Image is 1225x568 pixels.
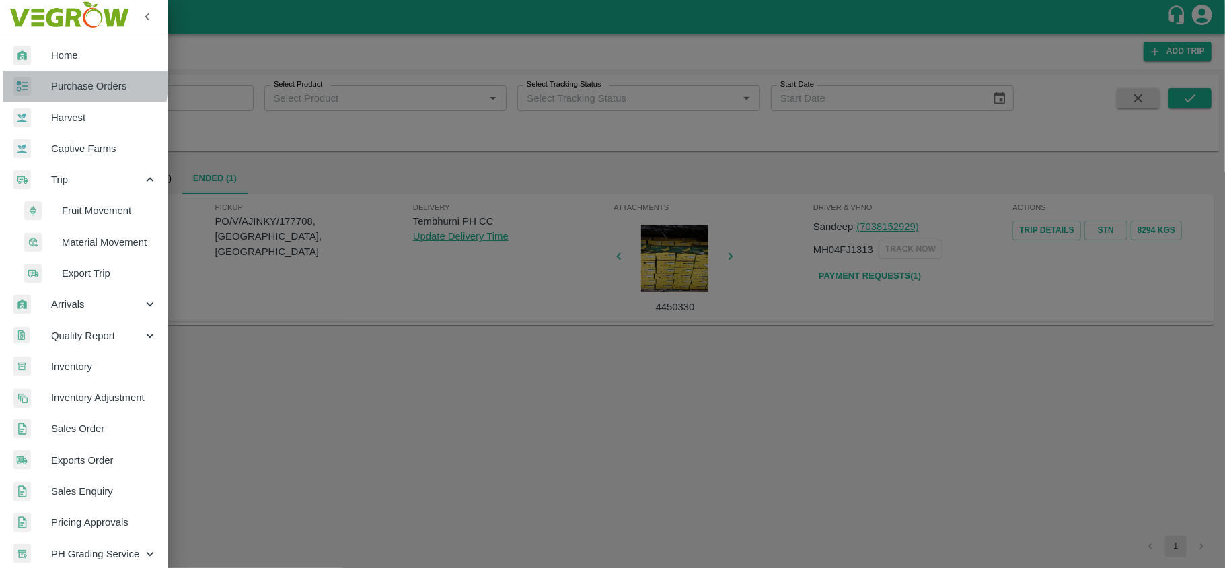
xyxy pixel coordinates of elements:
[13,544,31,563] img: whTracker
[51,484,157,499] span: Sales Enquiry
[11,227,168,258] a: materialMaterial Movement
[13,388,31,408] img: inventory
[51,359,157,374] span: Inventory
[13,357,31,376] img: whInventory
[13,170,31,190] img: delivery
[51,48,157,63] span: Home
[13,327,30,344] img: qualityReport
[51,297,143,312] span: Arrivals
[13,482,31,501] img: sales
[13,139,31,159] img: harvest
[24,264,42,283] img: delivery
[62,203,157,218] span: Fruit Movement
[11,258,168,289] a: deliveryExport Trip
[62,266,157,281] span: Export Trip
[11,195,168,226] a: fruitFruit Movement
[51,421,157,436] span: Sales Order
[13,513,31,532] img: sales
[51,141,157,156] span: Captive Farms
[13,46,31,65] img: whArrival
[51,172,143,187] span: Trip
[62,235,157,250] span: Material Movement
[51,546,143,561] span: PH Grading Service
[13,450,31,470] img: shipments
[51,328,143,343] span: Quality Report
[24,201,42,221] img: fruit
[51,453,157,468] span: Exports Order
[51,110,157,125] span: Harvest
[13,77,31,96] img: reciept
[51,79,157,94] span: Purchase Orders
[24,232,42,252] img: material
[13,295,31,314] img: whArrival
[13,108,31,128] img: harvest
[51,515,157,530] span: Pricing Approvals
[13,419,31,439] img: sales
[51,390,157,405] span: Inventory Adjustment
